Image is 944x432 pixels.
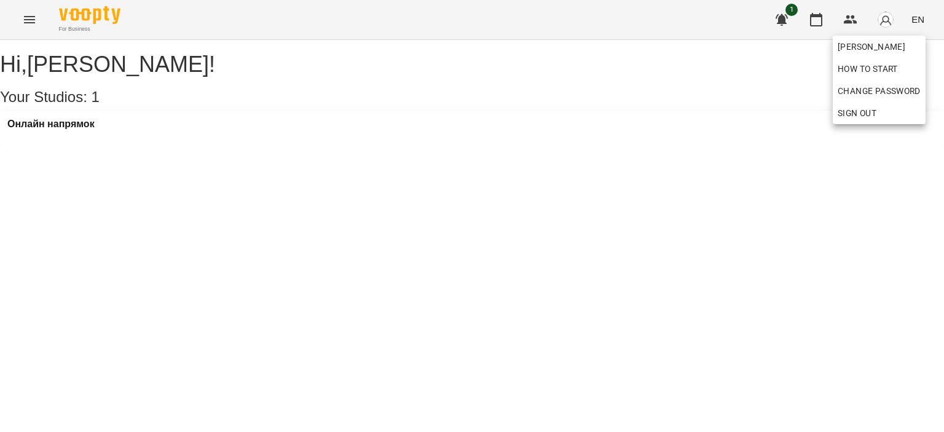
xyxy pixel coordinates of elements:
a: Change Password [833,80,926,102]
button: Sign Out [833,102,926,124]
a: [PERSON_NAME] [833,36,926,58]
span: Sign Out [838,106,876,120]
a: How to start [833,58,903,80]
span: Change Password [838,84,921,98]
span: How to start [838,61,898,76]
span: [PERSON_NAME] [838,39,921,54]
